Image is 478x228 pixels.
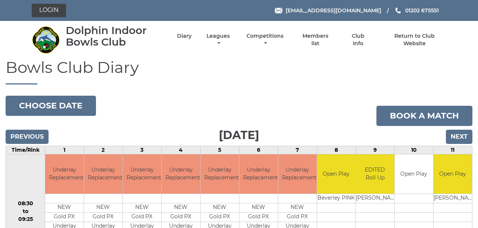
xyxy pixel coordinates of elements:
[201,212,239,222] td: Gold PX
[239,146,278,154] td: 6
[162,212,200,222] td: Gold PX
[346,33,370,47] a: Club Info
[356,146,394,154] td: 9
[6,96,96,116] button: Choose date
[84,203,122,212] td: NEW
[161,146,200,154] td: 4
[45,154,84,194] td: Underlay Replacement
[298,33,333,47] a: Members list
[45,146,84,154] td: 1
[84,154,122,194] td: Underlay Replacement
[205,33,232,47] a: Leagues
[245,33,285,47] a: Competitions
[317,154,356,194] td: Open Play
[275,8,282,13] img: Email
[6,146,45,154] td: Time/Rink
[6,130,49,144] input: Previous
[434,154,472,194] td: Open Play
[200,146,239,154] td: 5
[123,212,161,222] td: Gold PX
[395,154,433,194] td: Open Play
[84,212,122,222] td: Gold PX
[405,7,439,14] span: 01202 675551
[45,203,84,212] td: NEW
[356,194,394,203] td: [PERSON_NAME]
[278,154,317,194] td: Underlay Replacement
[434,194,472,203] td: [PERSON_NAME]
[278,212,317,222] td: Gold PX
[66,25,164,48] div: Dolphin Indoor Bowls Club
[32,26,60,54] img: Dolphin Indoor Bowls Club
[45,212,84,222] td: Gold PX
[122,146,161,154] td: 3
[162,154,200,194] td: Underlay Replacement
[275,6,381,15] a: Email [EMAIL_ADDRESS][DOMAIN_NAME]
[239,212,278,222] td: Gold PX
[394,146,433,154] td: 10
[383,33,446,47] a: Return to Club Website
[201,203,239,212] td: NEW
[376,106,472,126] a: Book a match
[239,154,278,194] td: Underlay Replacement
[123,154,161,194] td: Underlay Replacement
[286,7,381,14] span: [EMAIL_ADDRESS][DOMAIN_NAME]
[395,7,401,13] img: Phone us
[278,146,317,154] td: 7
[162,203,200,212] td: NEW
[317,146,356,154] td: 8
[201,154,239,194] td: Underlay Replacement
[356,154,394,194] td: EDITED Roll Up
[278,203,317,212] td: NEW
[84,146,122,154] td: 2
[394,6,439,15] a: Phone us 01202 675551
[446,130,472,144] input: Next
[6,59,472,84] h1: Bowls Club Diary
[32,4,66,17] a: Login
[433,146,472,154] td: 11
[239,203,278,212] td: NEW
[177,33,192,40] a: Diary
[123,203,161,212] td: NEW
[317,194,356,203] td: Beverley PINK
